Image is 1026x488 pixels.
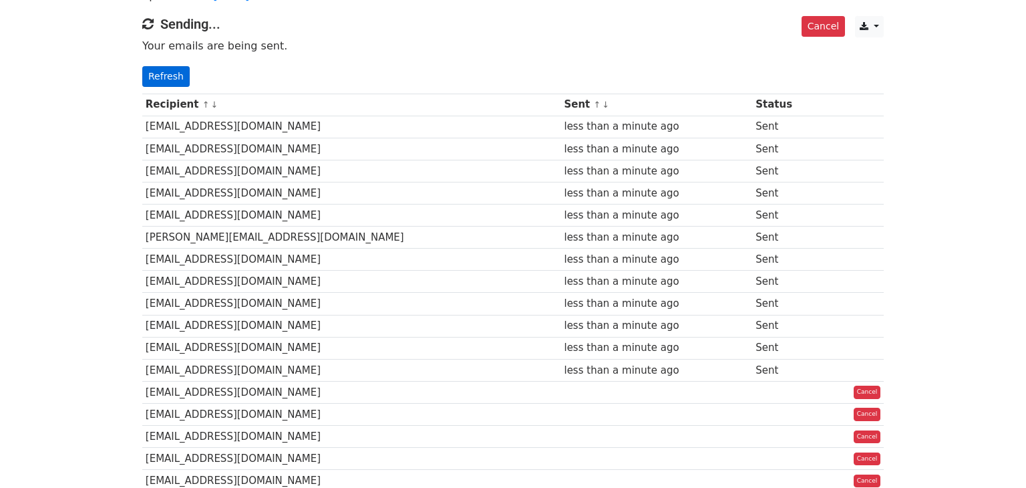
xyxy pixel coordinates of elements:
td: Sent [752,138,820,160]
th: Sent [561,94,753,116]
div: less than a minute ago [564,318,749,334]
td: [EMAIL_ADDRESS][DOMAIN_NAME] [142,249,561,271]
td: Sent [752,337,820,359]
a: ↑ [594,100,601,110]
td: Sent [752,205,820,227]
td: [EMAIL_ADDRESS][DOMAIN_NAME] [142,337,561,359]
div: less than a minute ago [564,142,749,157]
h4: Sending... [142,16,884,32]
a: Cancel [854,408,881,421]
td: [EMAIL_ADDRESS][DOMAIN_NAME] [142,403,561,425]
td: Sent [752,182,820,204]
td: Sent [752,249,820,271]
a: ↓ [210,100,218,110]
div: less than a minute ago [564,164,749,179]
td: [EMAIL_ADDRESS][DOMAIN_NAME] [142,182,561,204]
td: [EMAIL_ADDRESS][DOMAIN_NAME] [142,293,561,315]
td: [EMAIL_ADDRESS][DOMAIN_NAME] [142,138,561,160]
a: ↓ [602,100,609,110]
td: [EMAIL_ADDRESS][DOMAIN_NAME] [142,205,561,227]
a: Refresh [142,66,190,87]
td: Sent [752,315,820,337]
td: Sent [752,116,820,138]
a: ↑ [202,100,210,110]
div: less than a minute ago [564,296,749,312]
div: less than a minute ago [564,252,749,267]
div: less than a minute ago [564,208,749,223]
td: [EMAIL_ADDRESS][DOMAIN_NAME] [142,160,561,182]
td: [EMAIL_ADDRESS][DOMAIN_NAME] [142,271,561,293]
td: [EMAIL_ADDRESS][DOMAIN_NAME] [142,448,561,470]
a: Cancel [802,16,845,37]
iframe: Chat Widget [959,424,1026,488]
td: [EMAIL_ADDRESS][DOMAIN_NAME] [142,116,561,138]
div: less than a minute ago [564,230,749,245]
a: Cancel [854,453,881,466]
th: Status [752,94,820,116]
td: [PERSON_NAME][EMAIL_ADDRESS][DOMAIN_NAME] [142,227,561,249]
td: Sent [752,227,820,249]
td: Sent [752,359,820,381]
td: [EMAIL_ADDRESS][DOMAIN_NAME] [142,359,561,381]
a: Cancel [854,431,881,444]
a: Cancel [854,386,881,399]
div: less than a minute ago [564,274,749,289]
div: less than a minute ago [564,363,749,378]
td: [EMAIL_ADDRESS][DOMAIN_NAME] [142,426,561,448]
a: Cancel [854,475,881,488]
td: Sent [752,160,820,182]
div: less than a minute ago [564,119,749,134]
td: [EMAIL_ADDRESS][DOMAIN_NAME] [142,315,561,337]
td: Sent [752,271,820,293]
th: Recipient [142,94,561,116]
p: Your emails are being sent. [142,39,884,53]
td: Sent [752,293,820,315]
td: [EMAIL_ADDRESS][DOMAIN_NAME] [142,381,561,403]
div: less than a minute ago [564,186,749,201]
div: less than a minute ago [564,340,749,356]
